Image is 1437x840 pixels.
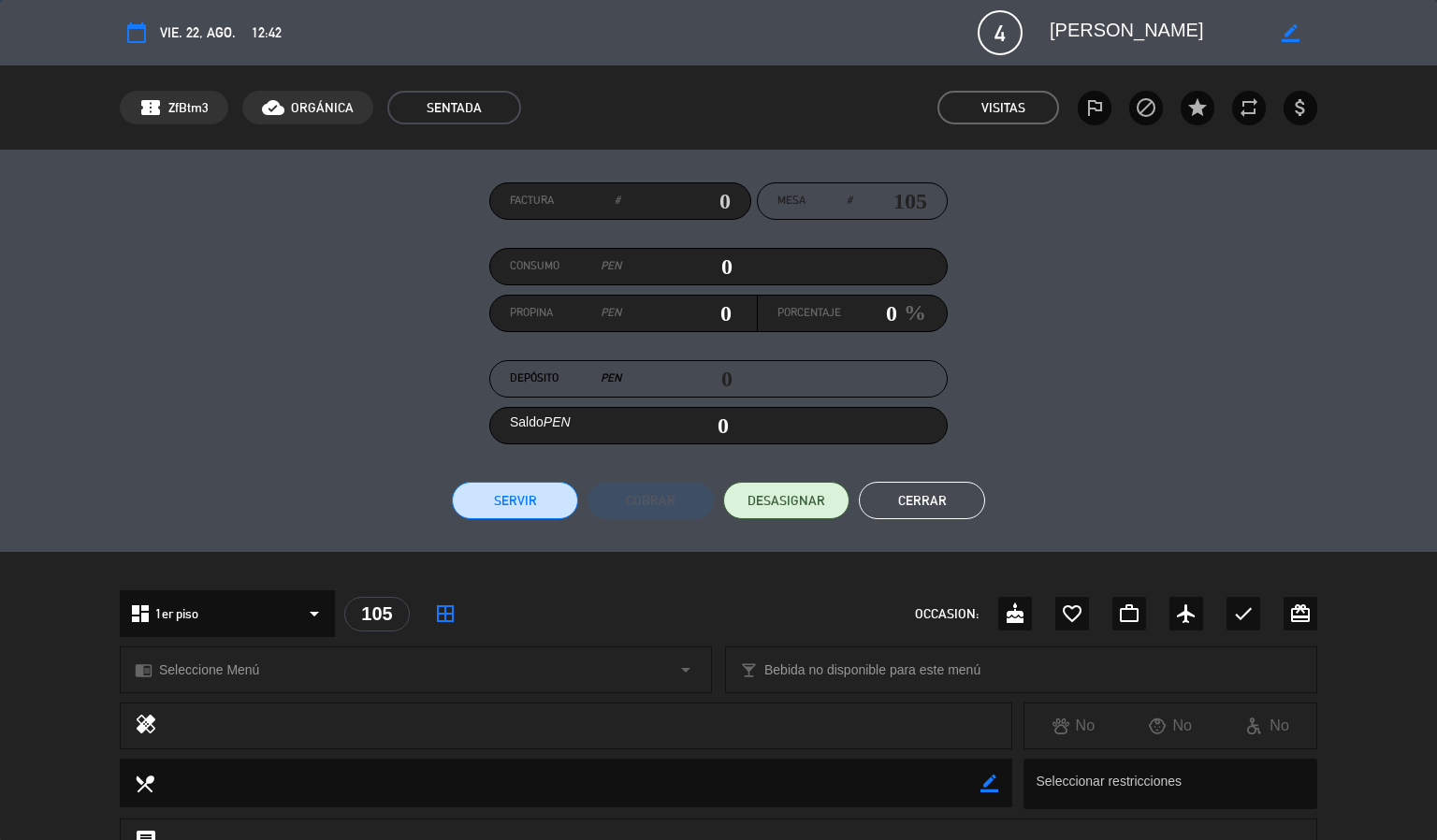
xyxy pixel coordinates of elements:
i: cake [1004,602,1026,625]
span: SENTADA [387,91,521,124]
span: confirmation_number [139,96,162,119]
i: arrow_drop_down [675,659,697,681]
i: star [1186,96,1209,119]
em: # [847,192,852,210]
label: Propina [510,304,621,323]
i: attach_money [1289,96,1312,119]
input: number [852,187,927,215]
em: % [897,295,926,331]
i: block [1135,96,1157,119]
span: OCCASION: [915,603,979,625]
i: border_all [434,602,457,625]
i: healing [135,713,157,739]
button: Servir [452,482,578,519]
i: cloud_done [262,96,284,119]
button: DESASIGNAR [723,482,849,519]
span: 12:42 [252,22,282,44]
input: 0 [841,299,897,327]
button: calendar_today [120,16,153,50]
i: outlined_flag [1083,96,1106,119]
label: Factura [510,192,620,210]
em: PEN [601,369,621,388]
i: border_color [1282,24,1299,42]
span: vie. 22, ago. [160,22,236,44]
input: 0 [621,299,733,327]
i: calendar_today [125,22,148,44]
span: Mesa [777,192,806,210]
em: PEN [544,414,571,429]
span: ZfBtm3 [168,97,209,119]
div: No [1024,714,1122,738]
button: Cobrar [588,482,714,519]
span: Seleccione Menú [159,659,259,681]
span: 1er piso [155,603,198,625]
span: ORGÁNICA [291,97,354,119]
div: No [1122,714,1219,738]
i: work_outline [1118,602,1140,625]
i: chrome_reader_mode [135,661,152,679]
label: Consumo [510,257,621,276]
label: Porcentaje [777,304,841,323]
i: dashboard [129,602,152,625]
div: No [1219,714,1316,738]
i: check [1232,602,1255,625]
i: border_color [980,775,998,792]
i: card_giftcard [1289,602,1312,625]
i: local_bar [740,661,758,679]
span: DESASIGNAR [748,491,825,511]
em: PEN [601,304,621,323]
i: repeat [1238,96,1260,119]
span: Bebida no disponible para este menú [764,659,980,681]
button: Cerrar [859,482,985,519]
input: 0 [621,253,733,281]
em: # [615,192,620,210]
i: local_dining [134,773,154,793]
label: Depósito [510,369,621,388]
div: 105 [344,597,410,631]
input: 0 [620,187,731,215]
i: arrow_drop_down [303,602,326,625]
span: 4 [978,10,1023,55]
i: favorite_border [1061,602,1083,625]
label: Saldo [510,412,571,433]
em: PEN [601,257,621,276]
i: airplanemode_active [1175,602,1197,625]
em: Visitas [981,97,1025,119]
